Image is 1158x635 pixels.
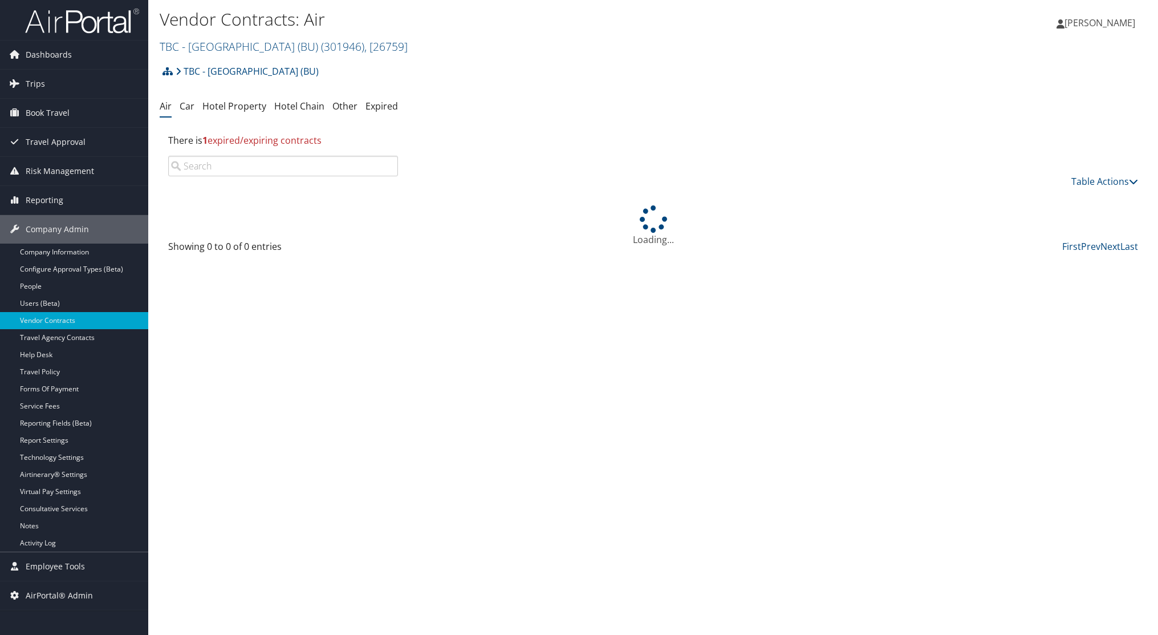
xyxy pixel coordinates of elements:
[274,100,324,112] a: Hotel Chain
[1064,17,1135,29] span: [PERSON_NAME]
[26,186,63,215] span: Reporting
[1081,240,1100,253] a: Prev
[26,215,89,244] span: Company Admin
[26,70,45,98] span: Trips
[160,100,172,112] a: Air
[364,39,408,54] span: , [ 26759 ]
[26,552,85,581] span: Employee Tools
[160,39,408,54] a: TBC - [GEOGRAPHIC_DATA] (BU)
[26,41,72,69] span: Dashboards
[168,156,398,176] input: Search
[202,134,322,147] span: expired/expiring contracts
[1100,240,1120,253] a: Next
[1057,6,1147,40] a: [PERSON_NAME]
[176,60,319,83] a: TBC - [GEOGRAPHIC_DATA] (BU)
[26,581,93,610] span: AirPortal® Admin
[202,100,266,112] a: Hotel Property
[321,39,364,54] span: ( 301946 )
[1120,240,1138,253] a: Last
[26,157,94,185] span: Risk Management
[26,99,70,127] span: Book Travel
[26,128,86,156] span: Travel Approval
[365,100,398,112] a: Expired
[168,240,398,259] div: Showing 0 to 0 of 0 entries
[1062,240,1081,253] a: First
[160,125,1147,156] div: There is
[160,205,1147,246] div: Loading...
[180,100,194,112] a: Car
[1071,175,1138,188] a: Table Actions
[202,134,208,147] strong: 1
[160,7,818,31] h1: Vendor Contracts: Air
[332,100,357,112] a: Other
[25,7,139,34] img: airportal-logo.png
